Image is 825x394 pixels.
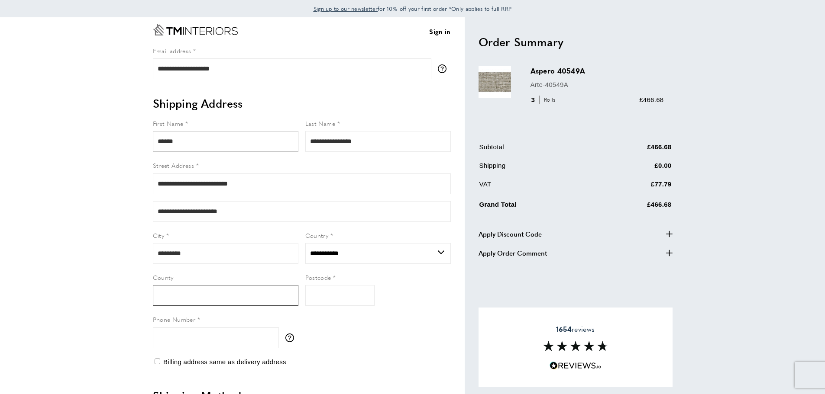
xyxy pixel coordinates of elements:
[153,96,451,111] h2: Shipping Address
[305,273,331,282] span: Postcode
[479,198,595,216] td: Grand Total
[479,248,547,258] span: Apply Order Comment
[531,95,559,105] div: 3
[543,341,608,351] img: Reviews section
[479,160,595,177] td: Shipping
[153,24,238,35] a: Go to Home page
[153,315,196,324] span: Phone Number
[438,64,451,73] button: More information
[163,358,286,365] span: Billing address same as delivery address
[155,359,160,364] input: Billing address same as delivery address
[153,161,194,170] span: Street Address
[479,34,673,50] h2: Order Summary
[550,362,602,370] img: Reviews.io 5 stars
[639,96,663,103] span: £466.68
[314,5,512,13] span: for 10% off your first order *Only applies to full RRP
[596,142,672,159] td: £466.68
[153,231,165,240] span: City
[479,66,511,98] img: Aspero 40549A
[153,119,184,128] span: First Name
[539,96,558,104] span: Rolls
[596,160,672,177] td: £0.00
[479,142,595,159] td: Subtotal
[429,26,450,37] a: Sign in
[305,231,329,240] span: Country
[314,4,378,13] a: Sign up to our newsletter
[556,325,595,333] span: reviews
[285,333,298,342] button: More information
[596,198,672,216] td: £466.68
[531,80,664,90] p: Arte-40549A
[314,5,378,13] span: Sign up to our newsletter
[479,179,595,196] td: VAT
[531,66,664,76] h3: Aspero 40549A
[153,273,174,282] span: County
[479,229,542,239] span: Apply Discount Code
[556,324,572,334] strong: 1654
[153,46,191,55] span: Email address
[596,179,672,196] td: £77.79
[305,119,336,128] span: Last Name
